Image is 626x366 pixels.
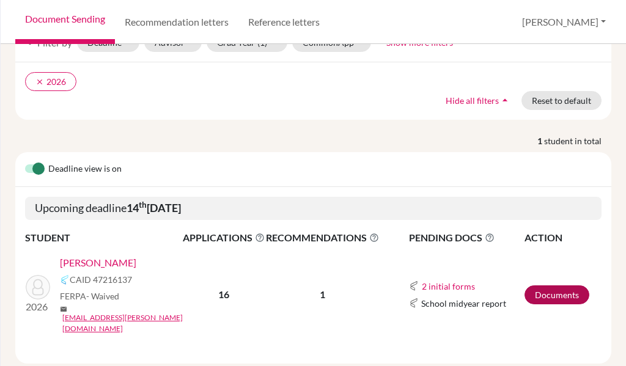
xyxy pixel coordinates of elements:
img: Common App logo [60,275,70,285]
i: clear [35,78,44,86]
span: APPLICATIONS [183,230,265,245]
a: [PERSON_NAME] [60,255,136,270]
span: student in total [544,134,611,147]
img: Common App logo [409,298,419,308]
img: Common App logo [409,281,419,291]
span: PENDING DOCS [409,230,523,245]
b: 14 [DATE] [127,201,181,214]
img: Vieira, João [26,275,50,299]
b: 16 [218,288,229,300]
th: ACTION [524,230,602,246]
span: - Waived [86,291,119,301]
span: Filter by [37,37,72,48]
span: mail [60,306,67,313]
i: arrow_drop_up [499,94,511,106]
span: CAID 47216137 [70,273,132,286]
a: Documents [525,285,589,304]
sup: th [139,200,147,210]
h5: Upcoming deadline [25,197,602,220]
button: Reset to default [521,91,602,110]
p: 1 [266,287,379,302]
button: [PERSON_NAME] [517,10,611,34]
span: RECOMMENDATIONS [266,230,379,245]
button: clear2026 [25,72,76,91]
a: [EMAIL_ADDRESS][PERSON_NAME][DOMAIN_NAME] [62,312,191,334]
button: Hide all filtersarrow_drop_up [435,91,521,110]
span: School midyear report [421,297,506,310]
button: 2 initial forms [421,279,476,293]
th: STUDENT [25,230,182,246]
span: FERPA [60,290,119,302]
p: 2026 [26,299,50,314]
strong: 1 [537,134,544,147]
span: Hide all filters [446,95,499,106]
span: Deadline view is on [48,162,122,177]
